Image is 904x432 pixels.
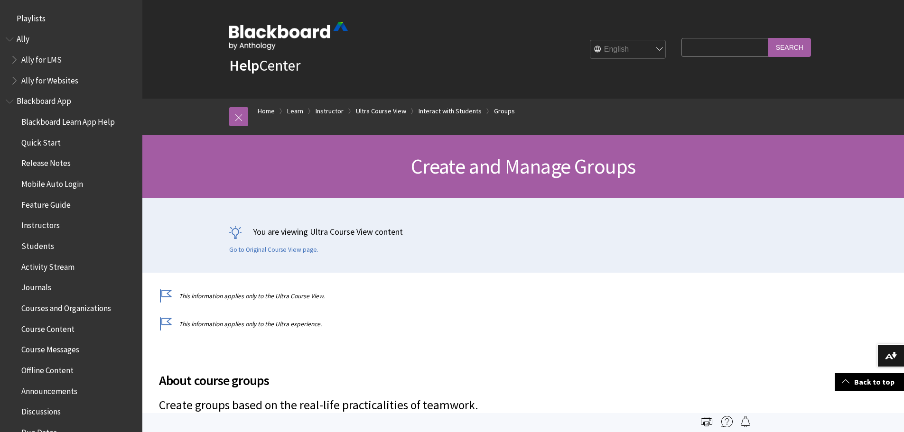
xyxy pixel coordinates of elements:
a: Home [258,105,275,117]
input: Search [768,38,811,56]
span: Release Notes [21,156,71,168]
span: Course Messages [21,342,79,355]
span: Ally [17,31,29,44]
span: Quick Start [21,135,61,147]
span: Blackboard App [17,93,71,106]
span: Journals [21,280,51,293]
span: Ally for Websites [21,73,78,85]
span: Students [21,238,54,251]
img: Print [701,416,712,427]
span: Blackboard Learn App Help [21,114,115,127]
p: Create groups based on the real-life practicalities of teamwork. [159,397,747,414]
a: Learn [287,105,303,117]
a: Back to top [835,373,904,391]
strong: Help [229,56,259,75]
img: Follow this page [740,416,751,427]
nav: Book outline for Anthology Ally Help [6,31,137,89]
a: Ultra Course View [356,105,406,117]
span: Discussions [21,404,61,416]
a: HelpCenter [229,56,300,75]
span: About course groups [159,370,747,390]
span: Activity Stream [21,259,75,272]
span: Feature Guide [21,197,71,210]
p: This information applies only to the Ultra experience. [159,320,747,329]
a: Go to Original Course View page. [229,246,318,254]
a: Interact with Students [419,105,482,117]
span: Playlists [17,10,46,23]
span: Courses and Organizations [21,300,111,313]
span: Offline Content [21,362,74,375]
span: Mobile Auto Login [21,176,83,189]
img: More help [721,416,733,427]
a: Groups [494,105,515,117]
p: This information applies only to the Ultra Course View. [159,292,747,301]
a: Instructor [316,105,344,117]
span: Course Content [21,321,75,334]
nav: Book outline for Playlists [6,10,137,27]
select: Site Language Selector [590,40,666,59]
span: Announcements [21,383,77,396]
p: You are viewing Ultra Course View content [229,226,818,238]
span: Instructors [21,218,60,230]
span: Create and Manage Groups [411,153,636,179]
span: Ally for LMS [21,52,62,64]
img: Blackboard by Anthology [229,22,348,50]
